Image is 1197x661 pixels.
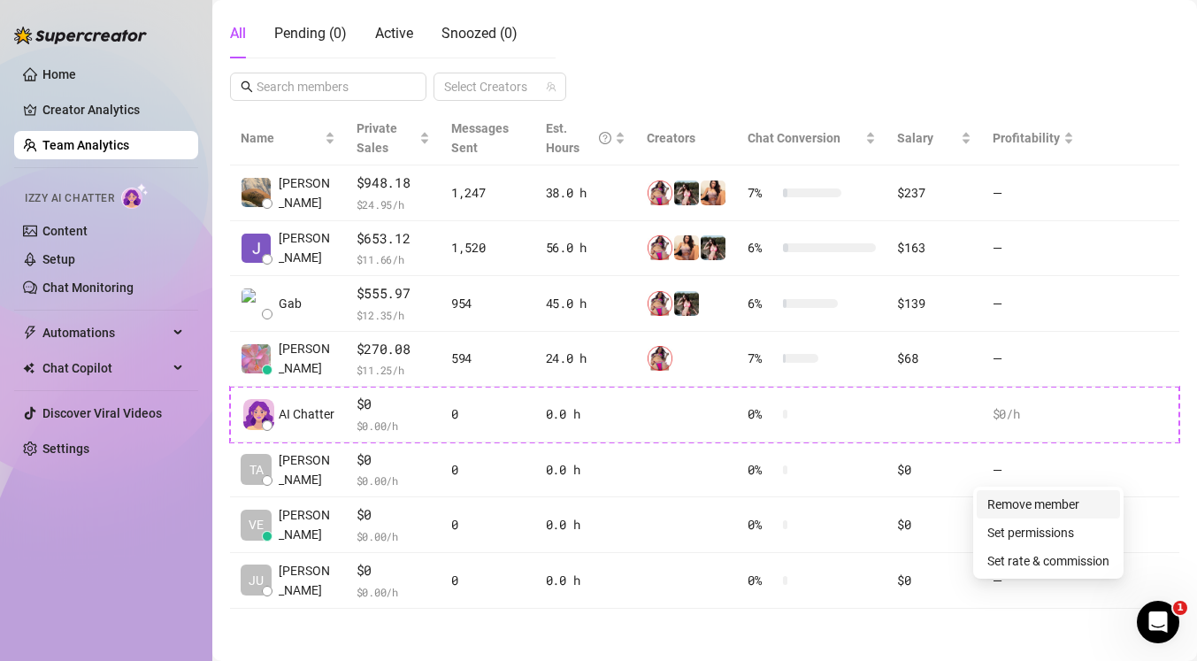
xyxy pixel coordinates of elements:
div: 56.0 h [546,238,626,257]
span: $ 11.66 /h [357,250,430,268]
span: search [241,81,253,93]
span: $0 [357,394,430,415]
span: Private Sales [357,121,397,155]
a: Discover Viral Videos [42,406,162,420]
span: 0 % [748,515,776,534]
td: — [982,165,1085,221]
div: $237 [897,183,971,203]
span: $ 0.00 /h [357,417,430,434]
span: [PERSON_NAME] [279,505,335,544]
img: Premium [674,291,699,316]
div: 594 [451,349,525,368]
span: Profitability [993,131,1060,145]
input: Search members [257,77,402,96]
img: AI Chatter [121,183,149,209]
th: Creators [636,111,737,165]
div: $68 [897,349,971,368]
span: $ 12.35 /h [357,306,430,324]
span: 0 % [748,571,776,590]
div: 0 [451,515,525,534]
span: $948.18 [357,173,430,194]
a: Settings [42,442,89,456]
div: $0 /h [993,404,1074,424]
span: [PERSON_NAME] [279,173,335,212]
span: Chat Copilot [42,354,168,382]
th: Name [230,111,346,165]
div: 45.0 h [546,294,626,313]
span: Chat Conversion [748,131,840,145]
div: 0.0 h [546,571,626,590]
span: 7 % [748,183,776,203]
img: 𝘾𝙧𝙚𝙖𝙢𝙮 [648,235,672,260]
span: VE [249,515,264,534]
img: Gab [242,288,271,318]
span: 1 [1173,601,1187,615]
div: 1,520 [451,238,525,257]
span: $270.08 [357,339,430,360]
a: Home [42,67,76,81]
span: $ 0.00 /h [357,583,430,601]
span: Izzy AI Chatter [25,190,114,207]
div: $0 [897,460,971,480]
div: $163 [897,238,971,257]
td: — [982,442,1085,498]
div: $0 [897,515,971,534]
img: 𝘾𝙧𝙚𝙖𝙢𝙮 [648,291,672,316]
span: $0 [357,450,430,471]
span: $ 0.00 /h [357,472,430,489]
span: [PERSON_NAME] [279,561,335,600]
span: [PERSON_NAME] [279,339,335,378]
td: — [982,276,1085,332]
img: Gwen [242,178,271,207]
iframe: Intercom live chat [1137,601,1179,643]
a: Remove member [987,497,1079,511]
span: 6 % [748,294,776,313]
span: AI Chatter [279,404,334,424]
a: Team Analytics [42,138,129,152]
a: Content [42,224,88,238]
div: 24.0 h [546,349,626,368]
img: logo-BBDzfeDw.svg [14,27,147,44]
span: [PERSON_NAME] [279,228,335,267]
img: Premium [701,235,725,260]
span: Name [241,128,321,148]
td: — [982,332,1085,388]
img: izzy-ai-chatter-avatar-DDCN_rTZ.svg [243,399,274,430]
img: Jane [242,234,271,263]
a: Set permissions [987,526,1074,540]
span: 7 % [748,349,776,368]
div: All [230,23,246,44]
span: 0 % [748,460,776,480]
div: 0.0 h [546,404,626,424]
span: question-circle [599,119,611,158]
img: 𝘾𝙧𝙚𝙖𝙢𝙮 [648,181,672,205]
div: 0.0 h [546,515,626,534]
a: Creator Analytics [42,96,184,124]
img: Mary Jane [242,344,271,373]
span: thunderbolt [23,326,37,340]
img: Chat Copilot [23,362,35,374]
span: $0 [357,560,430,581]
a: Chat Monitoring [42,281,134,295]
span: Active [375,25,413,42]
div: 0 [451,404,525,424]
span: $ 0.00 /h [357,527,430,545]
span: Messages Sent [451,121,509,155]
img: JustineFitness [701,181,725,205]
span: $ 24.95 /h [357,196,430,213]
img: Premium [674,181,699,205]
span: 6 % [748,238,776,257]
span: $653.12 [357,228,430,250]
span: 0 % [748,404,776,424]
td: — [982,553,1085,609]
div: 0.0 h [546,460,626,480]
div: 0 [451,460,525,480]
span: Automations [42,319,168,347]
span: Snoozed ( 0 ) [441,25,518,42]
span: JU [249,571,264,590]
a: Setup [42,252,75,266]
span: Salary [897,131,933,145]
span: TA [249,460,264,480]
img: JustineFitness [674,235,699,260]
a: Set rate & commission [987,554,1109,568]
